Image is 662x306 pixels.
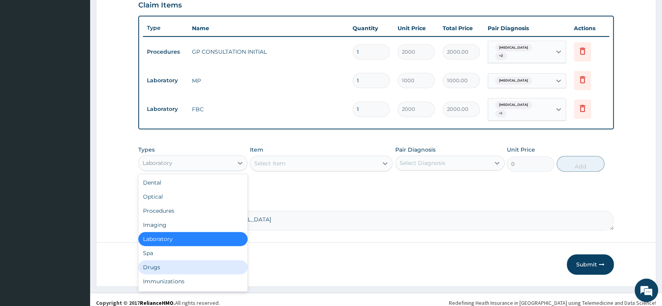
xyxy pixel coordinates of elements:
textarea: Type your message and hit 'Enter' [4,214,149,241]
td: FBC [188,101,349,117]
span: + 2 [495,52,507,60]
th: Quantity [349,20,394,36]
img: d_794563401_company_1708531726252_794563401 [14,39,32,59]
div: Drugs [138,260,248,274]
span: [MEDICAL_DATA] [495,77,532,85]
td: GP CONSULTATION INITIAL [188,44,349,60]
label: Pair Diagnosis [395,146,436,154]
td: MP [188,73,349,89]
th: Name [188,20,349,36]
label: Item [250,146,263,154]
div: Optical [138,190,248,204]
div: Procedures [138,204,248,218]
th: Actions [570,20,609,36]
th: Pair Diagnosis [484,20,570,36]
div: Chat with us now [41,44,132,54]
th: Unit Price [394,20,439,36]
div: Spa [138,246,248,260]
span: We're online! [45,99,108,178]
button: Add [557,156,604,172]
div: Laboratory [138,232,248,246]
div: Others [138,288,248,302]
label: Comment [138,200,614,206]
div: Select Diagnosis [400,159,445,167]
span: [MEDICAL_DATA] [495,44,532,52]
div: Imaging [138,218,248,232]
div: Immunizations [138,274,248,288]
td: Laboratory [143,102,188,116]
h3: Claim Items [138,1,182,10]
span: [MEDICAL_DATA] [495,101,532,109]
div: Laboratory [143,159,172,167]
label: Unit Price [507,146,535,154]
span: + 1 [495,110,506,118]
div: Select Item [254,159,286,167]
th: Total Price [439,20,484,36]
label: Types [138,147,155,153]
th: Type [143,21,188,35]
button: Submit [567,254,614,275]
td: Procedures [143,45,188,59]
div: Minimize live chat window [128,4,147,23]
div: Dental [138,176,248,190]
td: Laboratory [143,73,188,88]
